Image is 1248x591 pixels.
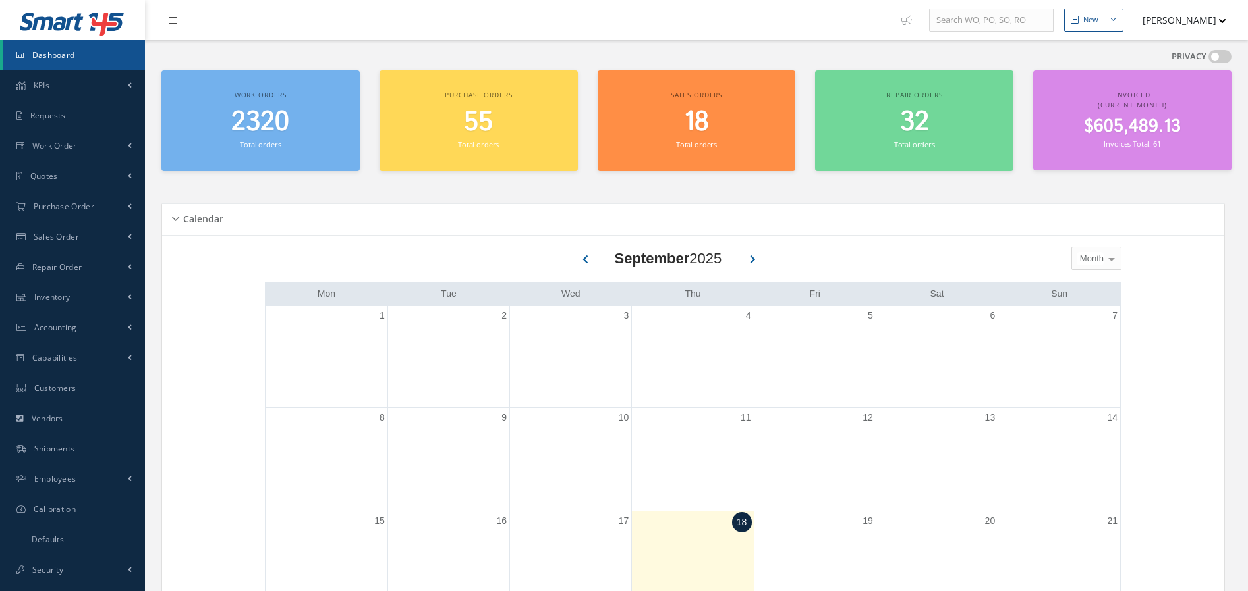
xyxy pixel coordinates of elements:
[615,247,722,269] div: 2025
[34,80,49,91] span: KPIs
[34,503,76,515] span: Calibration
[754,306,876,408] td: September 5, 2025
[807,286,823,302] a: Friday
[743,306,754,325] a: September 4, 2025
[494,511,509,530] a: September 16, 2025
[815,70,1013,171] a: Repair orders 32 Total orders
[34,473,76,484] span: Employees
[632,407,754,511] td: September 11, 2025
[34,322,77,333] span: Accounting
[1098,100,1167,109] span: (Current Month)
[998,407,1120,511] td: September 14, 2025
[32,49,75,61] span: Dashboard
[32,140,77,151] span: Work Order
[1083,14,1098,26] div: New
[928,286,947,302] a: Saturday
[235,90,287,99] span: Work orders
[876,407,998,511] td: September 13, 2025
[32,352,78,363] span: Capabilities
[894,140,935,149] small: Total orders
[865,306,876,325] a: September 5, 2025
[161,70,360,171] a: Work orders 2320 Total orders
[445,90,513,99] span: Purchase orders
[464,103,493,141] span: 55
[900,103,929,141] span: 32
[1048,286,1070,302] a: Sunday
[929,9,1054,32] input: Search WO, PO, SO, RO
[266,306,387,408] td: September 1, 2025
[32,534,64,545] span: Defaults
[32,261,82,272] span: Repair Order
[30,170,58,182] span: Quotes
[860,511,876,530] a: September 19, 2025
[621,306,632,325] a: September 3, 2025
[266,407,387,511] td: September 8, 2025
[34,231,79,242] span: Sales Order
[886,90,942,99] span: Repair orders
[598,70,796,171] a: Sales orders 18 Total orders
[510,306,632,408] td: September 3, 2025
[231,103,289,141] span: 2320
[616,511,632,530] a: September 17, 2025
[377,306,387,325] a: September 1, 2025
[32,564,63,575] span: Security
[30,110,65,121] span: Requests
[499,408,509,427] a: September 9, 2025
[682,286,703,302] a: Thursday
[240,140,281,149] small: Total orders
[34,201,94,212] span: Purchase Order
[615,250,690,267] b: September
[632,306,754,408] td: September 4, 2025
[34,382,76,394] span: Customers
[377,408,387,427] a: September 8, 2025
[372,511,387,530] a: September 15, 2025
[34,443,75,454] span: Shipments
[671,90,722,99] span: Sales orders
[1064,9,1123,32] button: New
[1110,306,1120,325] a: September 7, 2025
[1172,50,1206,63] label: PRIVACY
[982,408,998,427] a: September 13, 2025
[732,512,752,532] a: September 18, 2025
[510,407,632,511] td: September 10, 2025
[3,40,145,70] a: Dashboard
[754,407,876,511] td: September 12, 2025
[1130,7,1226,33] button: [PERSON_NAME]
[982,511,998,530] a: September 20, 2025
[738,408,754,427] a: September 11, 2025
[387,306,509,408] td: September 2, 2025
[179,209,223,225] h5: Calendar
[1077,252,1104,265] span: Month
[34,292,71,303] span: Inventory
[315,286,338,302] a: Monday
[559,286,583,302] a: Wednesday
[438,286,459,302] a: Tuesday
[676,140,717,149] small: Total orders
[1104,139,1160,149] small: Invoices Total: 61
[387,407,509,511] td: September 9, 2025
[876,306,998,408] td: September 6, 2025
[1033,70,1232,170] a: Invoiced (Current Month) $605,489.13 Invoices Total: 61
[987,306,998,325] a: September 6, 2025
[1115,90,1150,99] span: Invoiced
[616,408,632,427] a: September 10, 2025
[1084,114,1181,140] span: $605,489.13
[684,103,709,141] span: 18
[1104,511,1120,530] a: September 21, 2025
[1104,408,1120,427] a: September 14, 2025
[998,306,1120,408] td: September 7, 2025
[380,70,578,171] a: Purchase orders 55 Total orders
[499,306,509,325] a: September 2, 2025
[860,408,876,427] a: September 12, 2025
[458,140,499,149] small: Total orders
[32,413,63,424] span: Vendors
